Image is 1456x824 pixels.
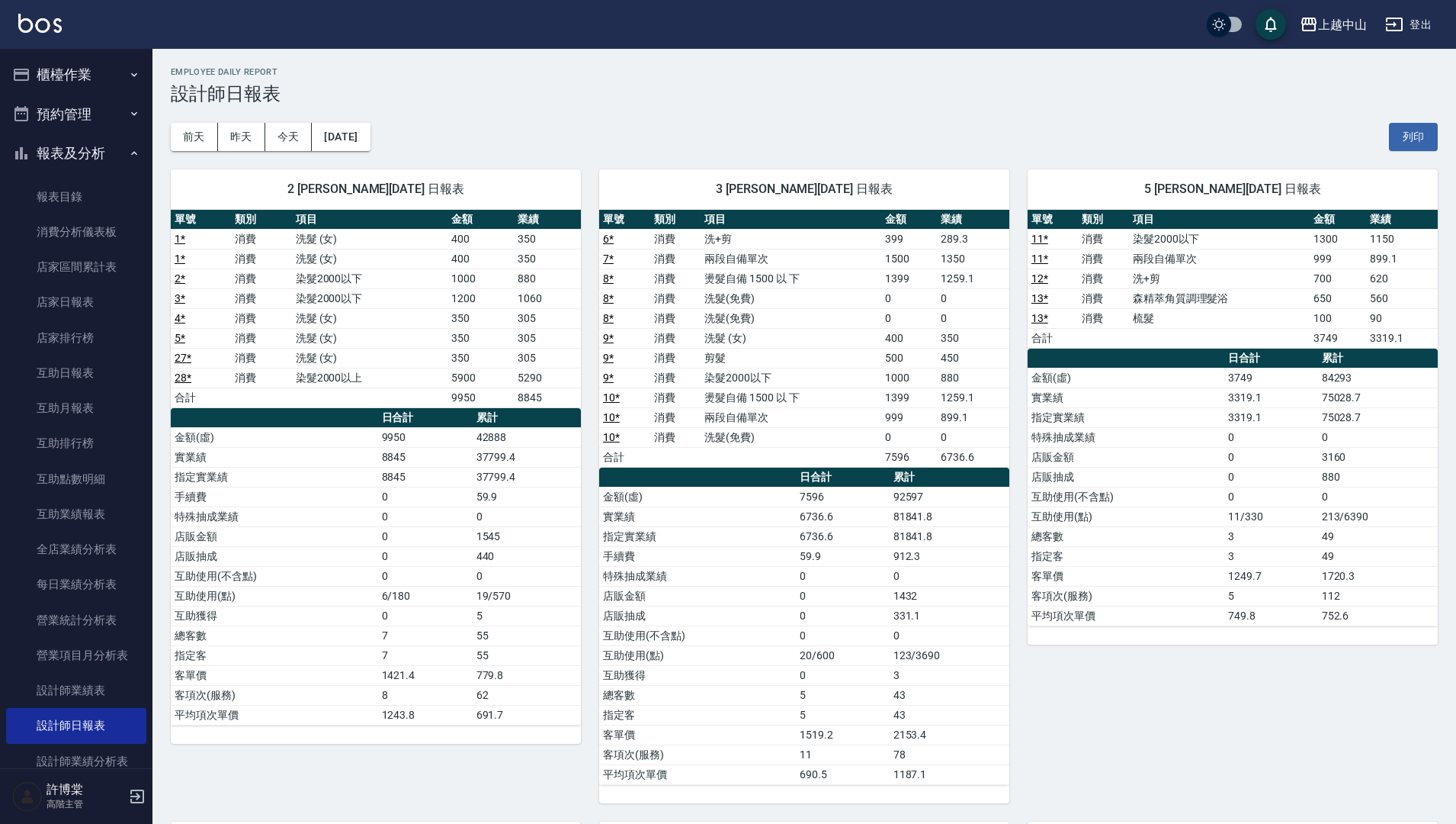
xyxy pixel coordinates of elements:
td: 0 [473,507,581,526]
td: 305 [514,348,581,368]
td: 5 [473,606,581,626]
td: 305 [514,308,581,328]
td: 消費 [650,427,701,447]
td: 指定客 [1028,546,1224,566]
td: 合計 [1028,328,1078,348]
td: 2153.4 [890,725,1009,745]
h2: Employee Daily Report [171,67,1438,77]
td: 37799.4 [473,447,581,467]
td: 消費 [650,229,701,249]
td: 1200 [447,288,515,308]
td: 互助獲得 [599,665,796,685]
td: 洗+剪 [1129,269,1310,288]
td: 1399 [881,388,938,407]
td: 75028.7 [1318,388,1438,407]
td: 5900 [447,368,515,388]
td: 289.3 [937,229,1009,249]
td: 消費 [231,288,291,308]
td: 7596 [796,487,889,507]
button: 昨天 [218,123,265,151]
td: 0 [378,566,473,586]
table: a dense table [1028,210,1438,349]
td: 59.9 [796,546,889,566]
td: 0 [937,308,1009,328]
td: 0 [1224,427,1317,447]
table: a dense table [171,408,581,726]
td: 染髮2000以下 [292,269,447,288]
td: 洗髮 (女) [292,229,447,249]
td: 8845 [514,388,581,407]
td: 0 [378,507,473,526]
th: 日合計 [378,408,473,428]
td: 3319.1 [1366,328,1438,348]
td: 9950 [447,388,515,407]
td: 0 [796,586,889,606]
table: a dense table [171,210,581,408]
td: 兩段自備單次 [701,407,880,427]
td: 880 [1318,467,1438,487]
a: 互助日報表 [6,356,146,391]
a: 互助業績報表 [6,497,146,532]
td: 消費 [231,368,291,388]
a: 互助排行榜 [6,426,146,461]
td: 1421.4 [378,665,473,685]
td: 總客數 [599,685,796,705]
td: 0 [378,526,473,546]
td: 合計 [599,447,650,467]
td: 平均項次單價 [171,705,378,725]
td: 440 [473,546,581,566]
td: 消費 [1078,249,1128,269]
td: 染髮2000以下 [1129,229,1310,249]
td: 6736.6 [796,507,889,526]
td: 43 [890,705,1009,725]
td: 350 [514,249,581,269]
td: 指定實業績 [171,467,378,487]
td: 999 [881,407,938,427]
td: 43 [890,685,1009,705]
td: 752.6 [1318,606,1438,626]
td: 90 [1366,308,1438,328]
td: 3319.1 [1224,388,1317,407]
td: 350 [937,328,1009,348]
td: 客單價 [171,665,378,685]
td: 兩段自備單次 [701,249,880,269]
th: 金額 [881,210,938,230]
td: 700 [1310,269,1365,288]
td: 消費 [231,229,291,249]
th: 金額 [1310,210,1365,230]
img: Person [12,781,43,812]
td: 3 [890,665,1009,685]
td: 8845 [378,447,473,467]
td: 100 [1310,308,1365,328]
td: 消費 [650,328,701,348]
td: 1720.3 [1318,566,1438,586]
td: 6736.6 [796,526,889,546]
td: 350 [447,348,515,368]
td: 1519.2 [796,725,889,745]
td: 899.1 [937,407,1009,427]
td: 1432 [890,586,1009,606]
td: 1150 [1366,229,1438,249]
th: 累計 [890,468,1009,488]
td: 互助使用(點) [599,645,796,665]
td: 749.8 [1224,606,1317,626]
td: 洗髮 (女) [292,328,447,348]
td: 1259.1 [937,388,1009,407]
td: 1500 [881,249,938,269]
th: 單號 [599,210,650,230]
th: 類別 [231,210,291,230]
td: 3749 [1224,368,1317,388]
td: 912.3 [890,546,1009,566]
td: 店販抽成 [1028,467,1224,487]
td: 84293 [1318,368,1438,388]
td: 450 [937,348,1009,368]
th: 累計 [1318,349,1438,369]
td: 1060 [514,288,581,308]
td: 650 [1310,288,1365,308]
td: 剪髮 [701,348,880,368]
td: 互助使用(點) [1028,507,1224,526]
th: 業績 [1366,210,1438,230]
td: 59.9 [473,487,581,507]
td: 互助使用(不含點) [599,626,796,645]
td: 消費 [231,348,291,368]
